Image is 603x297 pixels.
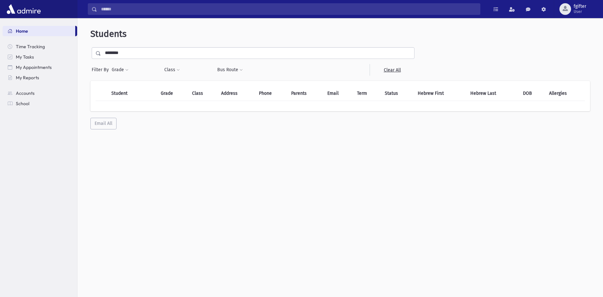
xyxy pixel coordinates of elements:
th: Hebrew First [414,86,467,101]
th: DOB [519,86,545,101]
button: Email All [90,118,117,129]
span: Filter By [92,66,111,73]
span: Time Tracking [16,44,45,49]
button: Bus Route [217,64,243,76]
a: Accounts [3,88,77,98]
a: My Appointments [3,62,77,72]
a: Clear All [370,64,414,76]
th: Grade [157,86,188,101]
span: Students [90,28,127,39]
button: Grade [111,64,129,76]
th: Class [188,86,217,101]
span: My Appointments [16,64,52,70]
th: Allergies [545,86,585,101]
th: Address [217,86,255,101]
span: My Reports [16,75,39,81]
span: School [16,101,29,106]
a: Home [3,26,75,36]
button: Class [164,64,180,76]
a: My Reports [3,72,77,83]
a: My Tasks [3,52,77,62]
span: My Tasks [16,54,34,60]
span: fgifter [574,4,586,9]
th: Parents [287,86,323,101]
span: User [574,9,586,14]
th: Email [323,86,353,101]
th: Hebrew Last [466,86,519,101]
input: Search [97,3,480,15]
a: School [3,98,77,109]
a: Time Tracking [3,41,77,52]
th: Term [353,86,381,101]
th: Status [381,86,414,101]
th: Student [107,86,145,101]
span: Accounts [16,90,35,96]
span: Home [16,28,28,34]
img: AdmirePro [5,3,42,16]
th: Phone [255,86,287,101]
